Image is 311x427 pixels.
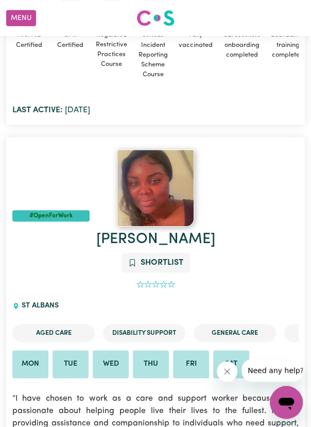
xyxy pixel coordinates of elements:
span: Shortlist [141,259,183,267]
li: Available on Sat [213,350,249,378]
li: Available on Tue [53,350,89,378]
span: Fully vaccinated [178,26,214,54]
a: Dina#OpenForWork [12,149,299,227]
iframe: Close message [217,361,237,382]
li: Available on Wed [93,350,129,378]
li: Available on Fri [173,350,209,378]
span: [DATE] [12,106,90,114]
span: Serious Incident Reporting Scheme Course [136,26,169,83]
iframe: Message from company [241,359,303,382]
button: Add to shortlist [122,253,190,272]
span: Regulated Restrictive Practices Course [95,26,128,74]
div: ST ALBANS [12,292,65,320]
a: Careseekers logo [136,6,175,30]
li: Aged Care [12,324,95,342]
img: View Dina's profile [117,149,194,227]
img: Careseekers logo [136,9,175,27]
li: General Care [194,324,276,342]
span: Need any help? [6,7,62,15]
li: Available on Thu [133,350,169,378]
a: [PERSON_NAME] [96,232,215,247]
span: First Aid Certified [12,26,45,54]
li: Disability Support [103,324,185,342]
iframe: Button to launch messaging window [270,386,303,419]
span: Careseekers onboarding completed [222,26,262,64]
div: #OpenForWork [12,210,90,221]
span: CPR Certified [54,26,87,54]
button: Menu [6,10,36,26]
b: Last active: [12,106,63,114]
div: add rating by typing an integer from 0 to 5 or pressing arrow keys [136,279,175,291]
li: Available on Mon [12,350,48,378]
span: Boundaries training completed [270,26,306,64]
